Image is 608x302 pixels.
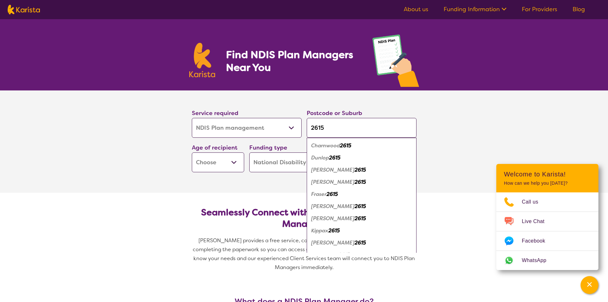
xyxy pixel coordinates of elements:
[355,215,366,222] em: 2615
[355,179,366,185] em: 2615
[581,276,598,294] button: Channel Menu
[496,192,598,270] ul: Choose channel
[339,252,350,258] em: 2615
[327,191,338,197] em: 2615
[311,227,328,234] em: Kippax
[329,154,341,161] em: 2615
[311,191,327,197] em: Fraser
[522,5,557,13] a: For Providers
[310,188,413,200] div: Fraser 2615
[355,203,366,210] em: 2615
[311,142,340,149] em: Charnwood
[192,109,238,117] label: Service required
[197,207,411,230] h2: Seamlessly Connect with NDIS-Registered Plan Managers
[189,43,215,77] img: Karista logo
[310,200,413,213] div: Higgins 2615
[504,181,591,186] p: How can we help you [DATE]?
[311,166,355,173] em: [PERSON_NAME]
[311,179,355,185] em: [PERSON_NAME]
[311,252,339,258] em: Macgregor
[355,239,366,246] em: 2615
[522,256,554,265] span: WhatsApp
[310,249,413,261] div: Macgregor 2615
[522,197,546,207] span: Call us
[192,144,237,151] label: Age of recipient
[522,236,553,246] span: Facebook
[310,140,413,152] div: Charnwood 2615
[328,227,340,234] em: 2615
[496,251,598,270] a: Web link opens in a new tab.
[310,225,413,237] div: Kippax 2615
[573,5,585,13] a: Blog
[372,35,419,90] img: plan-management
[310,176,413,188] div: Flynn 2615
[307,118,417,138] input: Type
[193,237,417,271] span: [PERSON_NAME] provides a free service, connecting you to NDIS Plan Managers and completing the pa...
[311,215,355,222] em: [PERSON_NAME]
[311,154,329,161] em: Dunlop
[340,142,351,149] em: 2615
[311,203,355,210] em: [PERSON_NAME]
[310,164,413,176] div: Florey 2615
[444,5,507,13] a: Funding Information
[522,217,552,226] span: Live Chat
[8,5,40,14] img: Karista logo
[310,213,413,225] div: Holt 2615
[404,5,428,13] a: About us
[311,239,355,246] em: [PERSON_NAME]
[355,166,366,173] em: 2615
[226,48,359,74] h1: Find NDIS Plan Managers Near You
[310,237,413,249] div: Latham 2615
[249,144,287,151] label: Funding type
[496,164,598,270] div: Channel Menu
[504,170,591,178] h2: Welcome to Karista!
[310,152,413,164] div: Dunlop 2615
[307,109,362,117] label: Postcode or Suburb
